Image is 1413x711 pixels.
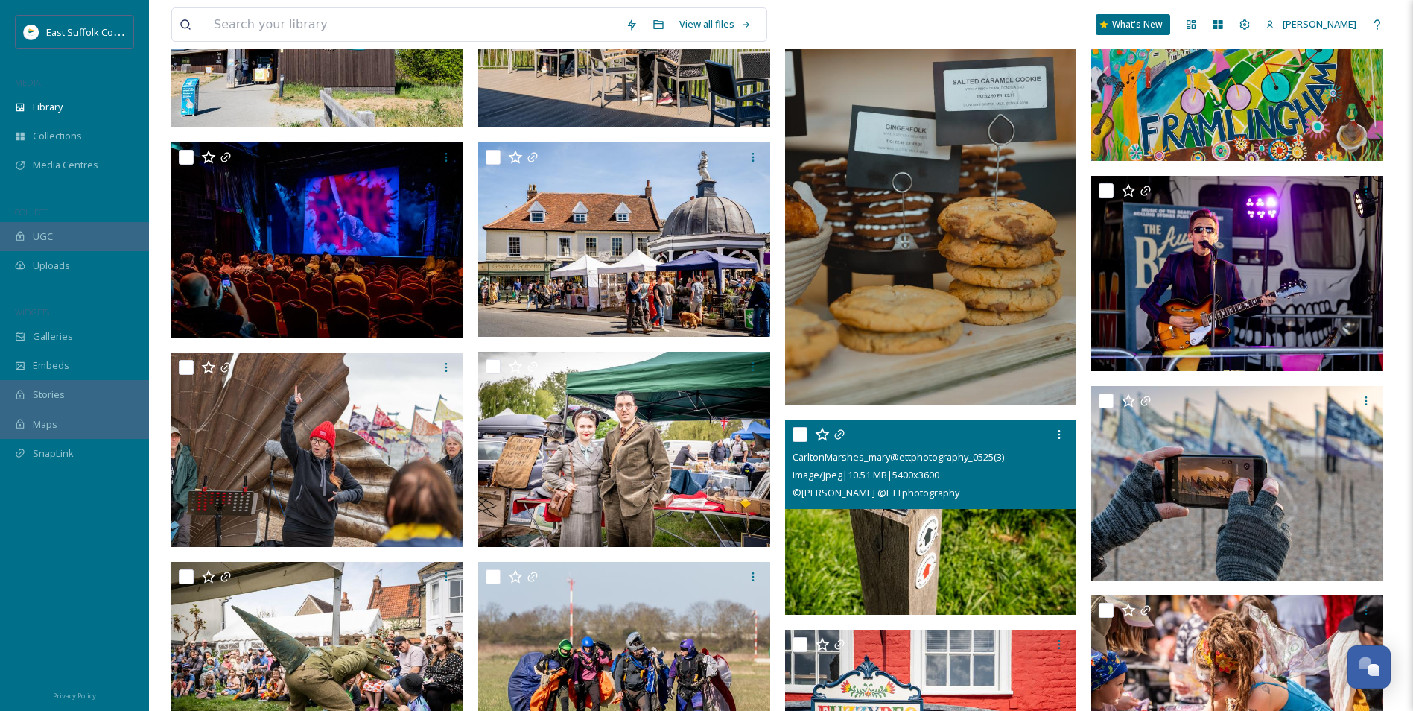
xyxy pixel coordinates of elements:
[53,691,96,701] span: Privacy Policy
[33,388,65,402] span: Stories
[478,352,770,547] img: AntiquesFairBeccles_Mary@ETTphotography_0525 (14).jpg
[785,420,1077,615] img: CarltonMarshes_mary@ettphotography_0525(3)
[33,230,53,244] span: UGC
[1091,386,1383,581] img: ext_1746527066.253106_james@crisp-design.co.uk-DSC_0957.jpg
[33,158,98,172] span: Media Centres
[15,77,41,88] span: MEDIA
[206,8,618,41] input: Search your library
[33,446,74,461] span: SnapLink
[33,259,70,273] span: Uploads
[53,686,96,704] a: Privacy Policy
[33,100,63,114] span: Library
[171,142,463,338] img: PlayersTheatre_mary@ettphotography_0525(1)
[1347,645,1391,689] button: Open Chat
[15,206,47,218] span: COLLECT
[793,486,959,499] span: © [PERSON_NAME] @ETTphotography
[33,129,82,143] span: Collections
[24,25,39,39] img: ESC%20Logo.png
[1283,17,1356,31] span: [PERSON_NAME]
[793,450,1004,464] span: CarltonMarshes_mary@ettphotography_0525(3)
[1096,14,1170,35] a: What's New
[672,10,759,39] a: View all files
[1091,176,1383,371] img: 60sEventTransportMuseum_mary@ettphotography_0525(42)
[1258,10,1364,39] a: [PERSON_NAME]
[46,25,134,39] span: East Suffolk Council
[15,306,49,317] span: WIDGETS
[33,329,73,344] span: Galleries
[478,142,770,338] img: Bungay_Garden_Market_mary@ettphotography_0525 (95).jpg
[793,468,939,481] span: image/jpeg | 10.51 MB | 5400 x 3600
[171,352,463,547] img: ext_1746527014.239268_james@crisp-design.co.uk-DSC_3453.jpg
[33,358,69,373] span: Embeds
[33,417,57,432] span: Maps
